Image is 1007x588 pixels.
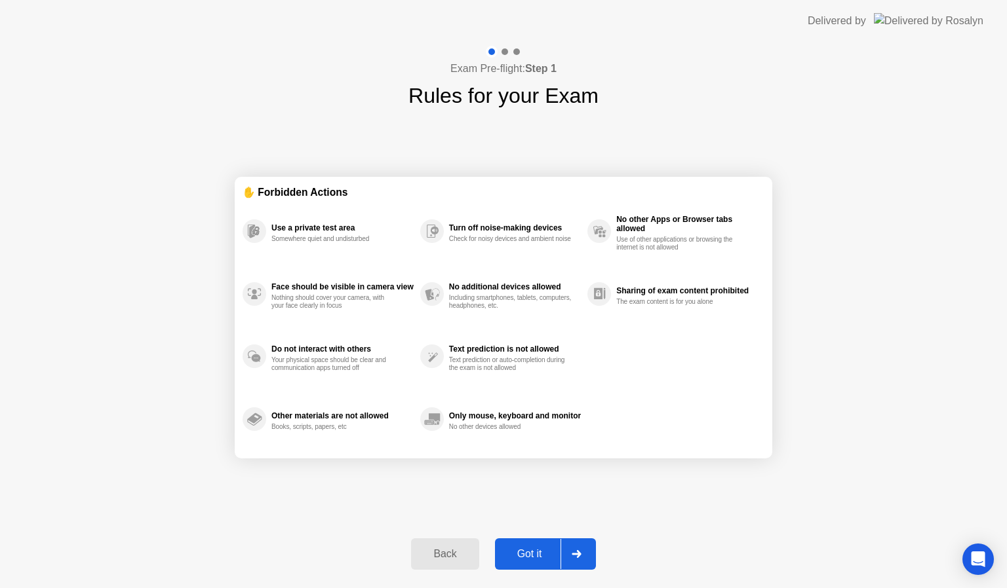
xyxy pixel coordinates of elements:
[271,294,395,310] div: Nothing should cover your camera, with your face clearly in focus
[271,223,414,232] div: Use a private test area
[616,215,758,233] div: No other Apps or Browser tabs allowed
[271,344,414,354] div: Do not interact with others
[411,538,479,570] button: Back
[449,356,573,372] div: Text prediction or auto-completion during the exam is not allowed
[450,61,557,77] h4: Exam Pre-flight:
[449,223,581,232] div: Turn off noise-making devices
[271,423,395,431] div: Books, scripts, papers, etc
[449,411,581,420] div: Only mouse, keyboard and monitor
[243,185,764,200] div: ✋ Forbidden Actions
[808,13,866,29] div: Delivered by
[495,538,596,570] button: Got it
[616,298,740,306] div: The exam content is for you alone
[449,235,573,243] div: Check for noisy devices and ambient noise
[874,13,983,28] img: Delivered by Rosalyn
[271,235,395,243] div: Somewhere quiet and undisturbed
[408,80,599,111] h1: Rules for your Exam
[271,356,395,372] div: Your physical space should be clear and communication apps turned off
[271,282,414,291] div: Face should be visible in camera view
[449,423,573,431] div: No other devices allowed
[499,548,561,560] div: Got it
[616,286,758,295] div: Sharing of exam content prohibited
[415,548,475,560] div: Back
[449,282,581,291] div: No additional devices allowed
[616,236,740,251] div: Use of other applications or browsing the internet is not allowed
[271,411,414,420] div: Other materials are not allowed
[449,294,573,310] div: Including smartphones, tablets, computers, headphones, etc.
[525,63,557,74] b: Step 1
[449,344,581,354] div: Text prediction is not allowed
[962,543,994,575] div: Open Intercom Messenger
